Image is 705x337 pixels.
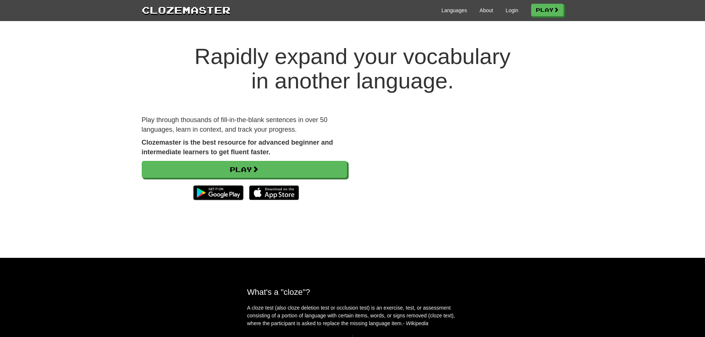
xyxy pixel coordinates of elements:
[142,115,347,134] p: Play through thousands of fill-in-the-blank sentences in over 50 languages, learn in context, and...
[142,139,333,156] strong: Clozemaster is the best resource for advanced beginner and intermediate learners to get fluent fa...
[506,7,518,14] a: Login
[249,185,299,200] img: Download_on_the_App_Store_Badge_US-UK_135x40-25178aeef6eb6b83b96f5f2d004eda3bffbb37122de64afbaef7...
[247,304,458,327] p: A cloze test (also cloze deletion test or occlusion test) is an exercise, test, or assessment con...
[142,161,347,178] a: Play
[480,7,493,14] a: About
[442,7,467,14] a: Languages
[403,320,429,326] em: - Wikipedia
[189,182,247,204] img: Get it on Google Play
[531,4,564,16] a: Play
[247,287,458,297] h2: What's a "cloze"?
[142,3,231,17] a: Clozemaster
